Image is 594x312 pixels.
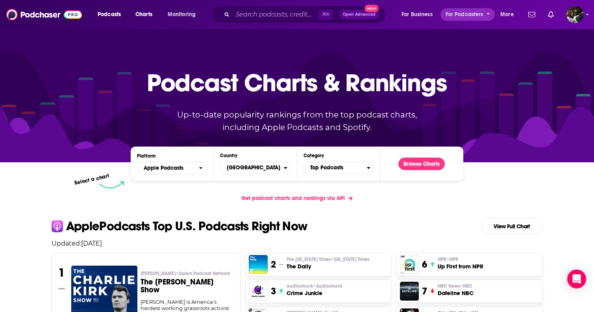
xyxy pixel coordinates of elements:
button: open menu [92,8,131,21]
img: select arrow [99,181,124,189]
span: NPR [438,256,458,262]
span: • [US_STATE] Times [331,257,369,262]
button: Countries [220,162,291,174]
p: NBC News • NBC [438,283,474,289]
div: Search podcasts, credits, & more... [218,6,393,24]
a: Show notifications dropdown [525,8,538,21]
a: NPR•NPRUp First from NPR [438,256,483,270]
button: open menu [440,8,495,21]
span: Apple Podcasts [144,165,183,171]
span: • Salem Podcast Network [176,271,230,276]
h3: 6 [422,259,427,270]
p: Up-to-date popularity rankings from the top podcast charts, including Apple Podcasts and Spotify. [162,108,433,134]
span: For Podcasters [446,9,483,20]
h3: The [PERSON_NAME] Show [141,278,234,294]
span: audiochuck [287,283,342,289]
p: Select a chart [74,173,110,186]
h3: 3 [271,285,276,297]
button: open menu [137,162,207,174]
span: More [500,9,514,20]
p: The New York Times • New York Times [287,256,369,262]
img: User Profile [566,6,584,23]
button: open menu [495,8,524,21]
span: Monitoring [168,9,196,20]
h3: Dateline NBC [438,289,474,297]
span: ⌘ K [318,9,333,20]
span: The [US_STATE] Times [287,256,369,262]
img: Crime Junkie [249,282,268,301]
span: [PERSON_NAME] [141,270,230,277]
h3: 2 [271,259,276,270]
span: Top Podcasts [304,161,367,174]
span: [GEOGRAPHIC_DATA] [220,161,283,174]
span: Podcasts [98,9,121,20]
button: Open AdvancedNew [339,10,379,19]
a: Charts [130,8,157,21]
h3: 1 [58,266,65,280]
p: Apple Podcasts Top U.S. Podcasts Right Now [66,220,307,233]
span: Open Advanced [343,13,376,17]
a: [PERSON_NAME]•Salem Podcast NetworkThe [PERSON_NAME] Show [141,270,234,299]
h3: Up First from NPR [438,262,483,270]
div: Open Intercom Messenger [567,270,586,288]
button: Categories [303,162,374,174]
h3: 7 [422,285,427,297]
h3: Crime Junkie [287,289,342,297]
span: NBC News [438,283,472,289]
a: Get podcast charts and rankings via API [235,189,359,208]
img: Dateline NBC [400,282,419,301]
button: Browse Charts [398,158,445,170]
a: View Full Chart [481,218,543,234]
img: The Daily [249,255,268,274]
span: For Business [402,9,433,20]
a: audiochuck•AudiochuckCrime Junkie [287,283,342,297]
h2: Platforms [137,162,207,174]
p: audiochuck • Audiochuck [287,283,342,289]
input: Search podcasts, credits, & more... [233,8,318,21]
button: open menu [162,8,206,21]
button: open menu [396,8,442,21]
span: Logged in as etmahon [566,6,584,23]
h3: The Daily [287,262,369,270]
p: Updated: [DATE] [45,240,549,247]
span: New [365,5,379,12]
img: Podchaser - Follow, Share and Rate Podcasts [6,7,82,22]
span: Get podcast charts and rankings via API [241,195,345,202]
p: Charlie Kirk • Salem Podcast Network [141,270,234,277]
button: Show profile menu [566,6,584,23]
a: The [US_STATE] Times•[US_STATE] TimesThe Daily [287,256,369,270]
a: Show notifications dropdown [545,8,557,21]
img: Up First from NPR [400,255,419,274]
span: • NPR [446,257,458,262]
span: Charts [135,9,152,20]
p: NPR • NPR [438,256,483,262]
span: • NBC [460,283,472,289]
p: Podcast Charts & Rankings [147,57,447,108]
span: • Audiochuck [313,283,342,289]
a: NBC News•NBCDateline NBC [438,283,474,297]
img: apple Icon [52,220,63,232]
